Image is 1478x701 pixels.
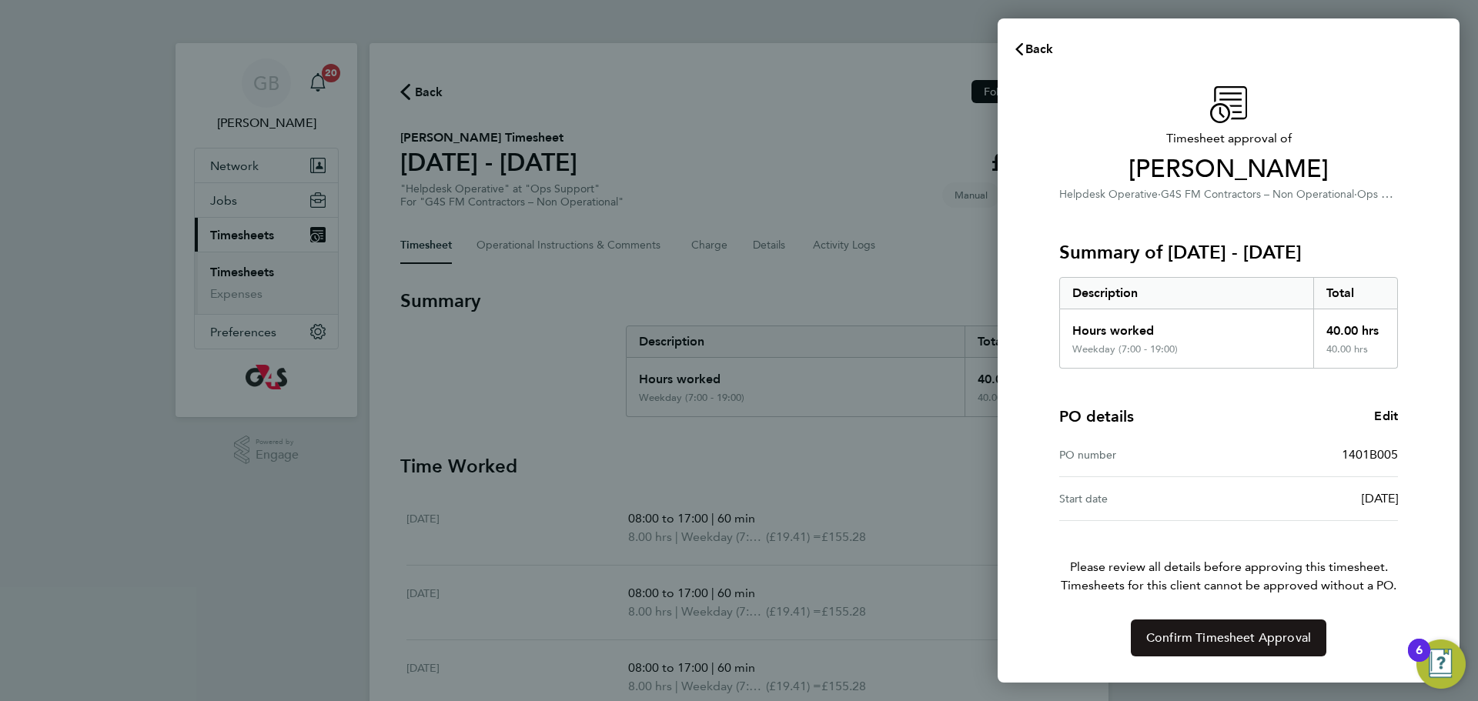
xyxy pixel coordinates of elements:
span: Confirm Timesheet Approval [1146,630,1311,646]
button: Back [998,34,1069,65]
div: Total [1313,278,1398,309]
div: [DATE] [1229,489,1398,508]
span: 1401B005 [1342,447,1398,462]
span: Timesheet approval of [1059,129,1398,148]
div: Weekday (7:00 - 19:00) [1072,343,1178,356]
span: G4S FM Contractors – Non Operational [1161,188,1354,201]
span: · [1158,188,1161,201]
h4: PO details [1059,406,1134,427]
span: Helpdesk Operative [1059,188,1158,201]
p: Please review all details before approving this timesheet. [1041,521,1416,595]
button: Open Resource Center, 6 new notifications [1416,639,1466,689]
span: [PERSON_NAME] [1059,154,1398,185]
div: Hours worked [1060,309,1313,343]
div: Description [1060,278,1313,309]
div: 40.00 hrs [1313,309,1398,343]
a: Edit [1374,407,1398,426]
span: Edit [1374,409,1398,423]
div: 6 [1416,650,1423,670]
span: Back [1025,42,1054,56]
span: · [1354,188,1357,201]
div: 40.00 hrs [1313,343,1398,368]
button: Confirm Timesheet Approval [1131,619,1326,656]
span: Ops Support [1357,186,1421,201]
h3: Summary of [DATE] - [DATE] [1059,240,1398,265]
span: Timesheets for this client cannot be approved without a PO. [1041,576,1416,595]
div: Summary of 18 - 24 Aug 2025 [1059,277,1398,369]
div: PO number [1059,446,1229,464]
div: Start date [1059,489,1229,508]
